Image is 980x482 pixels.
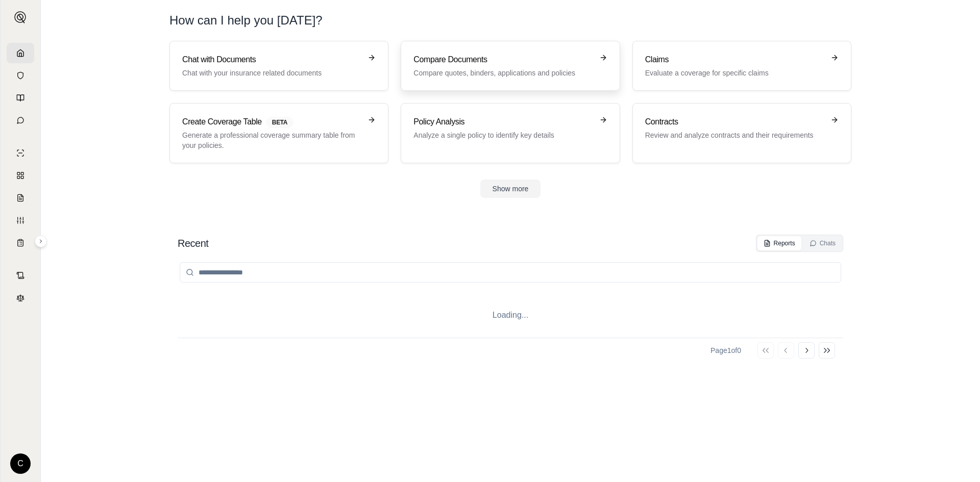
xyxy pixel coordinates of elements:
a: Contract Analysis [7,265,34,286]
a: Chat [7,110,34,131]
div: Page 1 of 0 [710,345,741,356]
a: Policy Comparisons [7,165,34,186]
img: Expand sidebar [14,11,27,23]
p: Evaluate a coverage for specific claims [645,68,824,78]
a: Claim Coverage [7,188,34,208]
a: Compare DocumentsCompare quotes, binders, applications and policies [401,41,620,91]
h3: Claims [645,54,824,66]
h1: How can I help you [DATE]? [169,12,851,29]
button: Chats [803,236,842,250]
p: Compare quotes, binders, applications and policies [413,68,593,78]
a: Create Coverage TableBETAGenerate a professional coverage summary table from your policies. [169,103,388,163]
div: Loading... [178,293,843,338]
button: Show more [480,180,541,198]
a: Home [7,43,34,63]
div: Chats [810,239,836,247]
a: Custom Report [7,210,34,231]
button: Reports [757,236,801,250]
a: Prompt Library [7,88,34,108]
button: Expand sidebar [35,235,47,247]
div: C [10,453,31,474]
a: ContractsReview and analyze contracts and their requirements [632,103,851,163]
h2: Recent [178,236,208,250]
h3: Policy Analysis [413,116,593,128]
p: Analyze a single policy to identify key details [413,130,593,140]
h3: Chat with Documents [182,54,361,66]
a: Documents Vault [7,65,34,86]
a: Chat with DocumentsChat with your insurance related documents [169,41,388,91]
a: Single Policy [7,143,34,163]
h3: Create Coverage Table [182,116,361,128]
div: Reports [764,239,795,247]
h3: Contracts [645,116,824,128]
a: Legal Search Engine [7,288,34,308]
a: ClaimsEvaluate a coverage for specific claims [632,41,851,91]
button: Expand sidebar [10,7,31,28]
p: Chat with your insurance related documents [182,68,361,78]
h3: Compare Documents [413,54,593,66]
p: Review and analyze contracts and their requirements [645,130,824,140]
a: Policy AnalysisAnalyze a single policy to identify key details [401,103,620,163]
p: Generate a professional coverage summary table from your policies. [182,130,361,150]
span: BETA [266,117,293,128]
a: Coverage Table [7,233,34,253]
